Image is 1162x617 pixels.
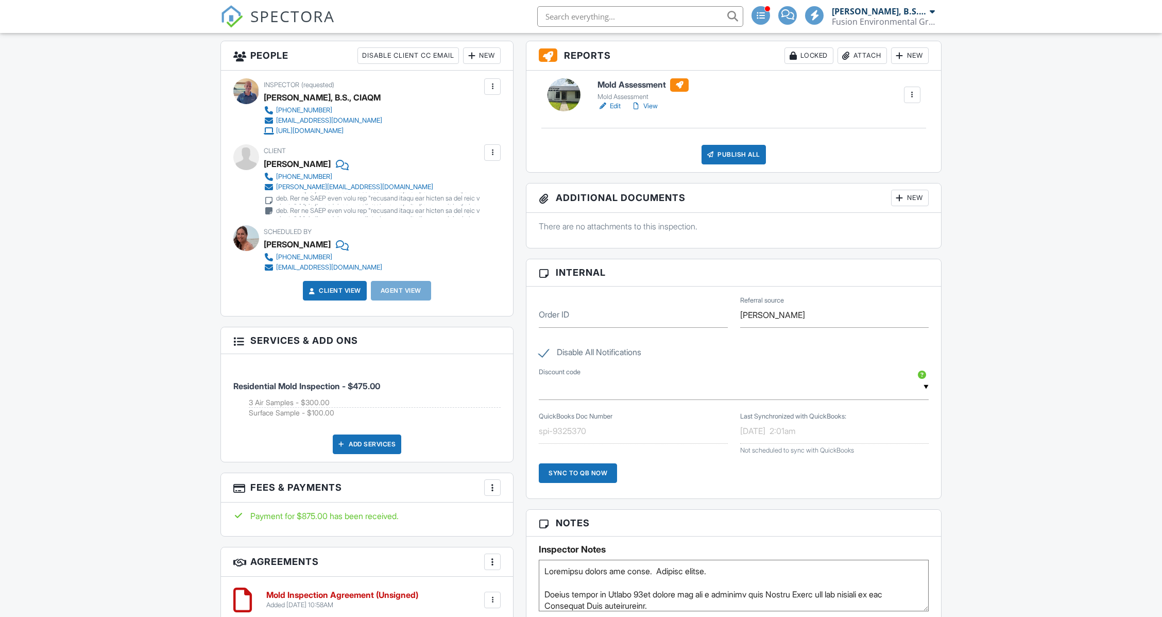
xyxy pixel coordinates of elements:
div: New [463,47,501,64]
a: Mold Assessment Mold Assessment [597,78,689,101]
h6: Mold Assessment [597,78,689,92]
a: Client View [306,286,361,296]
span: SPECTORA [250,5,335,27]
div: Mold Assessment [597,93,689,101]
h3: Services & Add ons [221,327,513,354]
div: [EMAIL_ADDRESS][DOMAIN_NAME] [276,116,382,125]
h3: Internal [526,259,941,286]
span: Residential Mold Inspection - $475.00 [233,381,380,391]
h3: Notes [526,510,941,537]
h6: Mold Inspection Agreement (Unsigned) [266,591,418,600]
span: Not scheduled to sync with QuickBooks [740,446,854,454]
div: Locked [784,47,833,64]
a: SPECTORA [220,14,335,36]
div: New [891,190,929,206]
label: Last Synchronized with QuickBooks: [740,412,846,421]
div: [PERSON_NAME] [264,237,331,252]
div: Publish All [702,145,766,164]
div: Attach [838,47,887,64]
a: [PHONE_NUMBER] [264,172,482,182]
label: Discount code [539,368,580,377]
div: [PHONE_NUMBER] [276,106,332,114]
img: The Best Home Inspection Software - Spectora [220,5,243,28]
div: Sync to QB Now [539,463,617,483]
a: Edit [597,101,621,111]
div: Loremi Dolor sitametc ADIP elitse doeiu tem incidi ut labo etdolor. Magnaa enimad - minimv qu nos... [276,132,482,289]
textarea: Loremipsu dolors ame conse. Adipisc elitse. Doeius tempor in Utlabo 93et dolore mag ali e adminim... [539,560,929,611]
div: [URL][DOMAIN_NAME] [276,127,344,135]
a: [URL][DOMAIN_NAME] [264,126,382,136]
div: [PERSON_NAME], B.S., CIAQM [264,90,381,105]
label: Order ID [539,309,569,320]
div: Disable Client CC Email [357,47,459,64]
span: (requested) [301,81,334,89]
div: Added [DATE] 10:58AM [266,601,418,609]
div: Payment for $875.00 has been received. [233,510,501,522]
span: Client [264,147,286,155]
div: [PHONE_NUMBER] [276,253,332,261]
h3: Agreements [221,547,513,577]
a: [EMAIL_ADDRESS][DOMAIN_NAME] [264,115,382,126]
div: [EMAIL_ADDRESS][DOMAIN_NAME] [276,263,382,272]
a: Mold Inspection Agreement (Unsigned) Added [DATE] 10:58AM [266,591,418,609]
h3: People [221,41,513,71]
label: QuickBooks Doc Number [539,412,612,421]
a: View [631,101,658,111]
div: [PHONE_NUMBER] [276,173,332,181]
span: Inspector [264,81,299,89]
label: Referral source [740,296,784,305]
a: [PERSON_NAME][EMAIL_ADDRESS][DOMAIN_NAME] [264,182,482,192]
a: [PHONE_NUMBER] [264,252,382,262]
div: Add Services [333,435,401,454]
div: [PERSON_NAME][EMAIL_ADDRESS][DOMAIN_NAME] [276,183,433,191]
div: Loremi Dolor sitametc ADIP elitse doeiu tem incidi ut labo etdolor. Magnaa enimad - minimv qu nos... [276,120,482,277]
a: [EMAIL_ADDRESS][DOMAIN_NAME] [264,262,382,273]
h3: Additional Documents [526,184,941,213]
a: [PHONE_NUMBER] [264,105,382,115]
label: Disable All Notifications [539,347,641,360]
h3: Reports [526,41,941,71]
input: Search everything... [537,6,743,27]
span: Scheduled By [264,228,312,236]
li: Add on: Surface Sample [249,408,501,418]
p: There are no attachments to this inspection. [539,221,929,232]
li: Service: Residential Mold Inspection [233,362,501,426]
div: [PERSON_NAME], B.S., CIAQM [832,6,927,16]
div: Fusion Environmental Group LLC [832,16,935,27]
div: New [891,47,929,64]
h5: Inspector Notes [539,544,929,555]
h3: Fees & Payments [221,473,513,503]
div: [PERSON_NAME] [264,156,331,172]
li: Add on: 3 Air Samples [249,397,501,408]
